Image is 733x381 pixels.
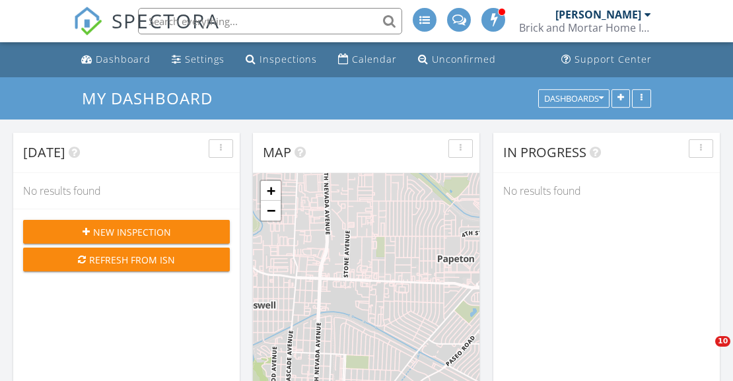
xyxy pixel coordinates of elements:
img: The Best Home Inspection Software - Spectora [73,7,102,36]
a: Zoom out [261,201,281,221]
span: New Inspection [93,225,171,239]
button: New Inspection [23,220,230,244]
a: Zoom in [261,181,281,201]
a: Calendar [333,48,402,72]
a: Support Center [556,48,657,72]
div: Settings [185,53,225,65]
div: [PERSON_NAME] [555,8,641,21]
input: Search everything... [138,8,402,34]
div: Refresh from ISN [34,253,219,267]
a: My Dashboard [82,87,224,109]
span: 10 [715,336,730,347]
div: Unconfirmed [432,53,496,65]
span: In Progress [503,143,586,161]
iframe: Intercom live chat [688,336,720,368]
button: Dashboards [538,89,610,108]
button: Refresh from ISN [23,248,230,271]
div: No results found [13,173,240,209]
div: Dashboard [96,53,151,65]
div: No results found [493,173,720,209]
span: SPECTORA [112,7,220,34]
div: Dashboards [544,94,604,103]
div: Calendar [352,53,397,65]
div: Support Center [575,53,652,65]
div: Inspections [260,53,317,65]
div: Brick and Mortar Home Inspections, Inc. [519,21,651,34]
span: [DATE] [23,143,65,161]
span: Map [263,143,291,161]
a: Settings [166,48,230,72]
a: Inspections [240,48,322,72]
a: SPECTORA [73,18,220,46]
a: Dashboard [76,48,156,72]
a: Unconfirmed [413,48,501,72]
